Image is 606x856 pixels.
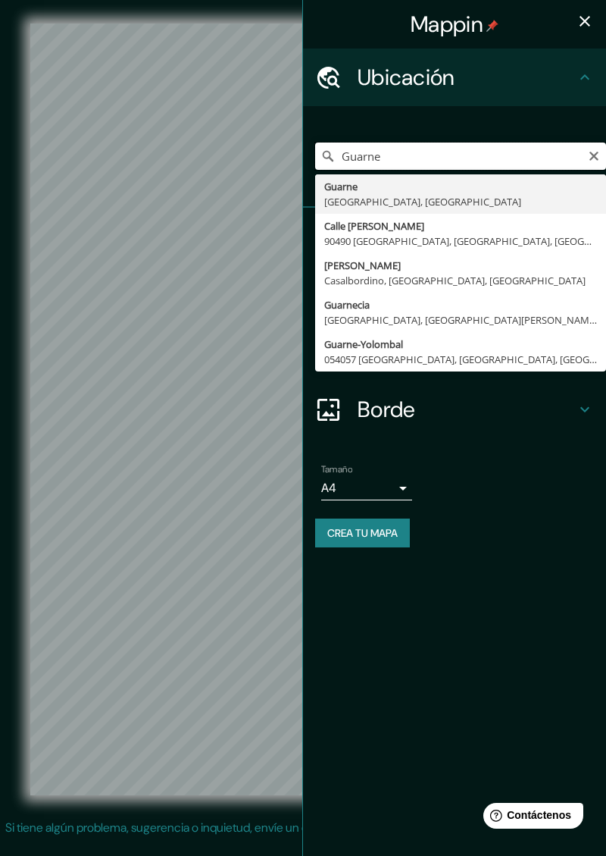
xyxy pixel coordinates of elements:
[321,463,352,475] font: Tamaño
[30,24,576,795] canvas: Mapa
[303,49,606,106] div: Ubicación
[321,476,412,500] div: A4
[324,274,586,287] font: Casalbordino, [GEOGRAPHIC_DATA], [GEOGRAPHIC_DATA]
[315,143,606,170] input: Elige tu ciudad o zona
[303,381,606,438] div: Borde
[303,208,606,265] div: Patas
[588,148,600,162] button: Claro
[324,180,358,193] font: Guarne
[303,265,606,323] div: Estilo
[303,323,606,381] div: Disposición
[324,219,424,233] font: Calle [PERSON_NAME]
[324,337,403,351] font: Guarne-Yolombal
[5,820,407,836] font: Si tiene algún problema, sugerencia o inquietud, envíe un correo electrónico a
[358,395,416,424] font: Borde
[486,20,498,32] img: pin-icon.png
[471,797,589,839] iframe: Lanzador de widgets de ayuda
[315,519,410,547] button: Crea tu mapa
[358,63,455,92] font: Ubicación
[324,195,521,209] font: [GEOGRAPHIC_DATA], [GEOGRAPHIC_DATA]
[324,298,370,312] font: Guarnecia
[327,526,398,540] font: Crea tu mapa
[411,10,483,39] font: Mappin
[324,259,401,272] font: [PERSON_NAME]
[321,480,336,496] font: A4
